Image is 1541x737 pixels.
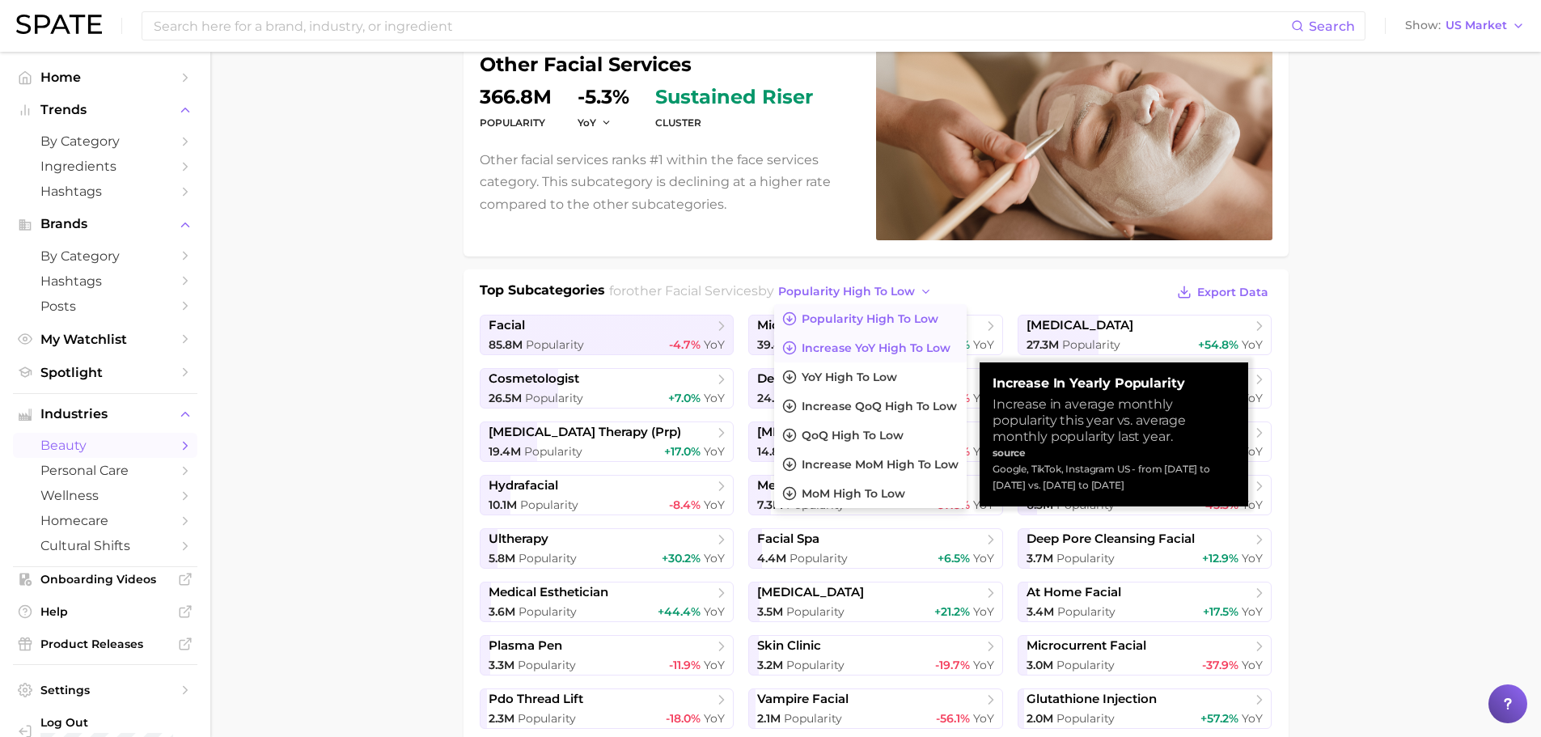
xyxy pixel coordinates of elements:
[13,508,197,533] a: homecare
[13,433,197,458] a: beauty
[778,285,915,299] span: popularity high to low
[748,315,1003,355] a: microneedling39.4m Popularity+15.4% YoY
[13,533,197,558] a: cultural shifts
[489,638,562,654] span: plasma pen
[1018,528,1272,569] a: deep pore cleansing facial3.7m Popularity+12.9% YoY
[669,658,701,672] span: -11.9%
[1200,711,1238,726] span: +57.2%
[757,337,792,352] span: 39.4m
[1242,551,1263,565] span: YoY
[802,341,950,355] span: Increase YoY high to low
[1027,604,1054,619] span: 3.4m
[669,337,701,352] span: -4.7%
[40,715,184,730] span: Log Out
[13,678,197,702] a: Settings
[993,461,1235,493] div: Google, TikTok, Instagram US - from [DATE] to [DATE] vs. [DATE] to [DATE]
[480,113,552,133] dt: Popularity
[1242,711,1263,726] span: YoY
[40,538,170,553] span: cultural shifts
[748,368,1003,409] a: dermaplaning24.1m Popularity-20.7% YoY
[480,55,857,74] h1: other facial services
[489,604,515,619] span: 3.6m
[13,244,197,269] a: by Category
[1242,337,1263,352] span: YoY
[1027,318,1133,333] span: [MEDICAL_DATA]
[13,483,197,508] a: wellness
[784,711,842,726] span: Popularity
[489,658,514,672] span: 3.3m
[480,528,735,569] a: ultherapy5.8m Popularity+30.2% YoY
[704,604,725,619] span: YoY
[609,283,937,299] span: for by
[489,585,608,600] span: medical esthetician
[757,532,819,547] span: facial spa
[1018,688,1272,729] a: glutathione injection2.0m Popularity+57.2% YoY
[40,133,170,149] span: by Category
[13,98,197,122] button: Trends
[480,635,735,676] a: plasma pen3.3m Popularity-11.9% YoY
[973,498,994,512] span: YoY
[578,116,596,129] span: YoY
[748,688,1003,729] a: vampire facial2.1m Popularity-56.1% YoY
[802,312,938,326] span: Popularity high to low
[973,337,994,352] span: YoY
[1027,585,1121,600] span: at home facial
[480,688,735,729] a: pdo thread lift2.3m Popularity-18.0% YoY
[480,149,857,215] p: Other facial services ranks #1 within the face services category. This subcategory is declining a...
[757,551,786,565] span: 4.4m
[1242,658,1263,672] span: YoY
[489,391,522,405] span: 26.5m
[973,551,994,565] span: YoY
[1027,658,1053,672] span: 3.0m
[757,604,783,619] span: 3.5m
[480,475,735,515] a: hydrafacial10.1m Popularity-8.4% YoY
[993,375,1235,392] strong: Increase in Yearly Popularity
[40,159,170,174] span: Ingredients
[704,337,725,352] span: YoY
[786,604,845,619] span: Popularity
[973,444,994,459] span: YoY
[704,444,725,459] span: YoY
[1056,658,1115,672] span: Popularity
[40,407,170,421] span: Industries
[757,425,922,440] span: [MEDICAL_DATA] removal
[40,248,170,264] span: by Category
[518,658,576,672] span: Popularity
[935,658,970,672] span: -19.7%
[13,179,197,204] a: Hashtags
[480,582,735,622] a: medical esthetician3.6m Popularity+44.4% YoY
[748,582,1003,622] a: [MEDICAL_DATA]3.5m Popularity+21.2% YoY
[1242,498,1263,512] span: YoY
[1242,604,1263,619] span: YoY
[1027,498,1053,512] span: 6.3m
[973,604,994,619] span: YoY
[668,391,701,405] span: +7.0%
[1018,315,1272,355] a: [MEDICAL_DATA]27.3m Popularity+54.8% YoY
[16,15,102,34] img: SPATE
[13,458,197,483] a: personal care
[973,391,994,405] span: YoY
[13,269,197,294] a: Hashtags
[757,711,781,726] span: 2.1m
[13,632,197,656] a: Product Releases
[786,498,845,512] span: Popularity
[489,498,517,512] span: 10.1m
[666,711,701,726] span: -18.0%
[1027,551,1053,565] span: 3.7m
[519,604,577,619] span: Popularity
[1057,604,1116,619] span: Popularity
[973,658,994,672] span: YoY
[1446,21,1507,30] span: US Market
[757,444,790,459] span: 14.8m
[480,368,735,409] a: cosmetologist26.5m Popularity+7.0% YoY
[578,87,629,107] dd: -5.3%
[1027,337,1059,352] span: 27.3m
[40,273,170,289] span: Hashtags
[480,87,552,107] dd: 366.8m
[1242,391,1263,405] span: YoY
[757,585,864,600] span: [MEDICAL_DATA]
[40,217,170,231] span: Brands
[40,438,170,453] span: beauty
[13,212,197,236] button: Brands
[1062,337,1120,352] span: Popularity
